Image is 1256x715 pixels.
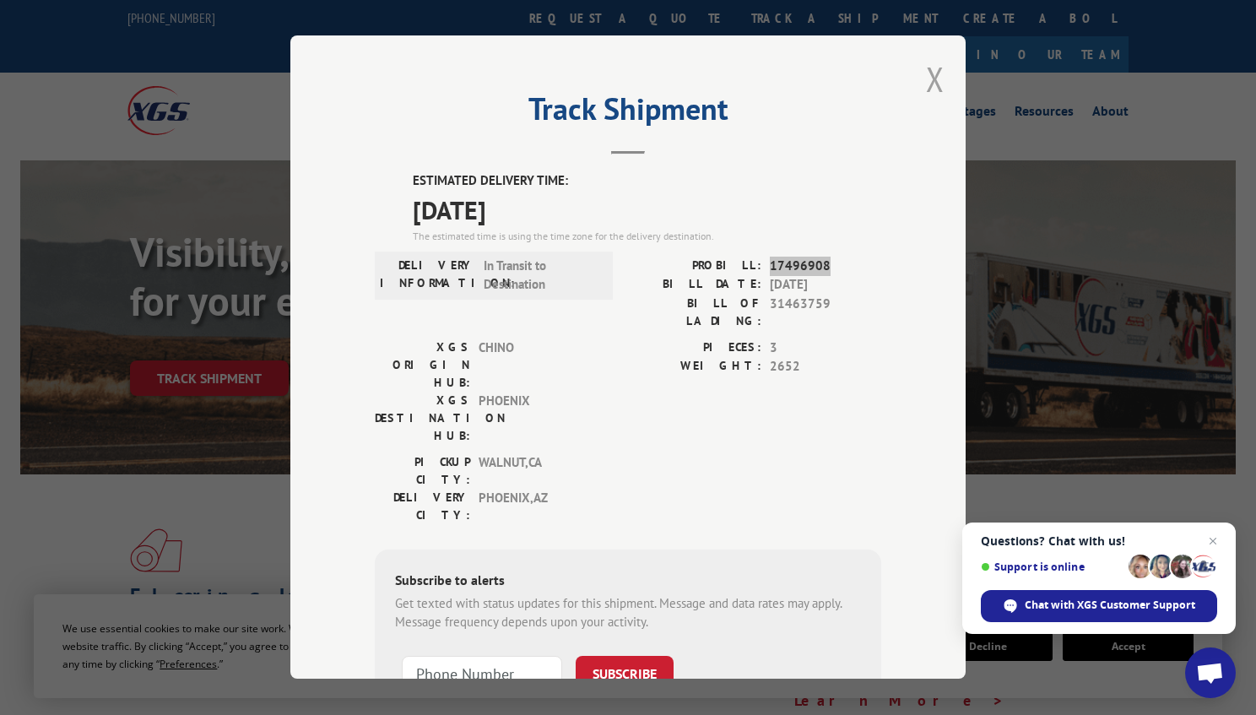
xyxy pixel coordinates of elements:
div: Open chat [1185,647,1236,698]
label: BILL OF LADING: [628,295,761,330]
span: 3 [770,339,881,358]
span: [DATE] [770,275,881,295]
span: PHOENIX , AZ [479,489,593,524]
span: Questions? Chat with us! [981,534,1217,548]
span: Chat with XGS Customer Support [1025,598,1195,613]
span: 2652 [770,357,881,376]
span: CHINO [479,339,593,392]
input: Phone Number [402,656,562,691]
span: [DATE] [413,191,881,229]
button: Close modal [926,57,945,101]
label: PICKUP CITY: [375,453,470,489]
span: PHOENIX [479,392,593,445]
span: 17496908 [770,257,881,276]
span: Support is online [981,561,1123,573]
label: XGS ORIGIN HUB: [375,339,470,392]
label: ESTIMATED DELIVERY TIME: [413,171,881,191]
label: WEIGHT: [628,357,761,376]
span: WALNUT , CA [479,453,593,489]
label: DELIVERY INFORMATION: [380,257,475,295]
div: Chat with XGS Customer Support [981,590,1217,622]
span: 31463759 [770,295,881,330]
span: Close chat [1203,531,1223,551]
span: In Transit to Destination [484,257,598,295]
label: PIECES: [628,339,761,358]
div: The estimated time is using the time zone for the delivery destination. [413,229,881,244]
label: DELIVERY CITY: [375,489,470,524]
label: BILL DATE: [628,275,761,295]
div: Subscribe to alerts [395,570,861,594]
label: PROBILL: [628,257,761,276]
label: XGS DESTINATION HUB: [375,392,470,445]
button: SUBSCRIBE [576,656,674,691]
div: Get texted with status updates for this shipment. Message and data rates may apply. Message frequ... [395,594,861,632]
h2: Track Shipment [375,97,881,129]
